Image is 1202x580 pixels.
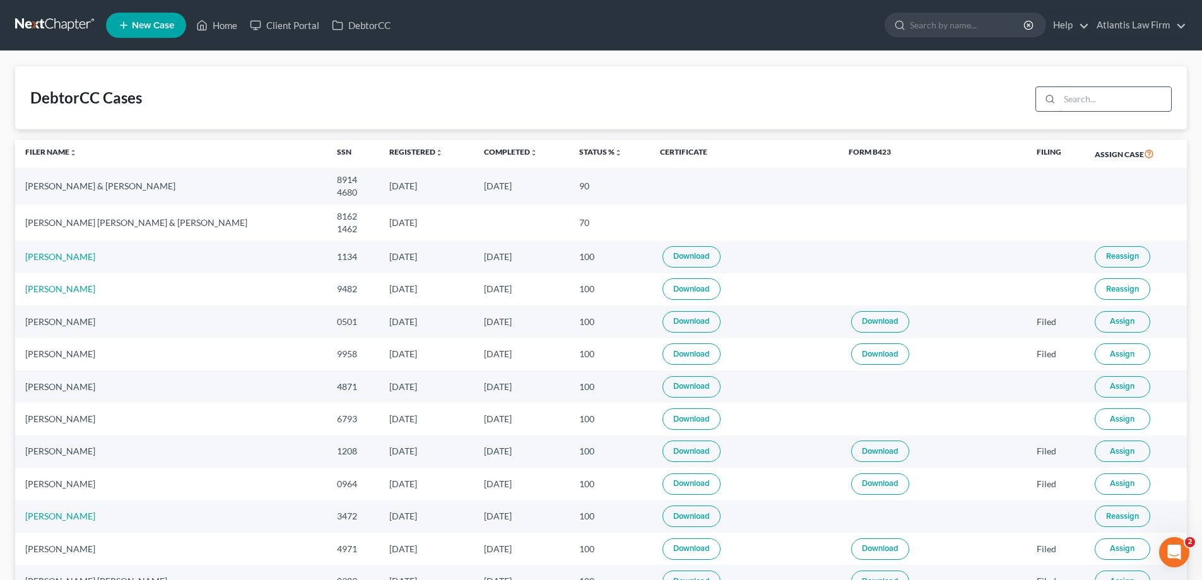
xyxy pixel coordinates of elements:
th: Assign Case [1085,139,1187,169]
button: Assign [1095,376,1150,398]
a: Filer Nameunfold_more [25,147,77,157]
td: [DATE] [379,338,474,370]
td: [DATE] [474,500,569,533]
div: Filed [1037,445,1074,458]
div: 9482 [337,283,368,295]
div: 8162 [337,210,368,223]
a: Download [663,506,721,527]
span: Assign [1110,349,1134,359]
span: Reassign [1106,284,1139,294]
td: 90 [569,168,651,204]
button: Assign [1095,343,1150,365]
button: Reassign [1095,278,1150,300]
td: [DATE] [379,370,474,403]
td: 100 [569,273,651,305]
td: 100 [569,240,651,273]
a: Download [663,473,721,495]
i: unfold_more [615,149,622,157]
td: 100 [569,500,651,533]
a: Download [663,538,721,560]
td: [DATE] [379,204,474,240]
input: Search... [1059,87,1171,111]
td: [DATE] [474,403,569,435]
td: [DATE] [474,305,569,338]
a: Download [851,311,909,333]
span: Assign [1110,543,1134,553]
th: Filing [1027,139,1084,169]
span: Assign [1110,316,1134,326]
a: [PERSON_NAME] [25,283,95,294]
i: unfold_more [530,149,538,157]
span: Reassign [1106,511,1139,521]
div: [PERSON_NAME] [25,543,317,555]
div: 0964 [337,478,368,490]
div: Filed [1037,348,1074,360]
a: Download [663,376,721,398]
td: [DATE] [474,338,569,370]
i: unfold_more [435,149,443,157]
span: Assign [1110,446,1134,456]
span: New Case [132,21,174,30]
span: 2 [1185,537,1195,547]
div: 9958 [337,348,368,360]
td: [DATE] [379,273,474,305]
button: Assign [1095,441,1150,462]
td: [DATE] [474,273,569,305]
div: 1462 [337,223,368,235]
td: [DATE] [379,500,474,533]
td: [DATE] [379,305,474,338]
a: Completedunfold_more [484,147,538,157]
div: [PERSON_NAME] [25,381,317,393]
td: 100 [569,403,651,435]
td: 100 [569,468,651,500]
th: Certificate [650,139,839,169]
span: Assign [1110,414,1134,424]
div: 6793 [337,413,368,425]
td: [DATE] [379,435,474,468]
a: Download [851,473,909,495]
div: 4971 [337,543,368,555]
button: Assign [1095,408,1150,430]
td: [DATE] [474,533,569,565]
a: Download [663,408,721,430]
a: Download [851,343,909,365]
span: Assign [1110,381,1134,391]
td: 70 [569,204,651,240]
div: [PERSON_NAME] [25,348,317,360]
td: [DATE] [474,468,569,500]
td: 100 [569,533,651,565]
td: [DATE] [474,435,569,468]
div: [PERSON_NAME] [25,316,317,328]
div: DebtorCC Cases [30,88,142,108]
div: [PERSON_NAME] [25,478,317,490]
i: unfold_more [69,149,77,157]
a: Status %unfold_more [579,147,622,157]
td: 100 [569,370,651,403]
div: [PERSON_NAME] [25,445,317,458]
td: [DATE] [379,468,474,500]
div: [PERSON_NAME] [PERSON_NAME] & [PERSON_NAME] [25,216,317,229]
span: Assign [1110,478,1134,488]
div: 1134 [337,251,368,263]
td: [DATE] [379,403,474,435]
td: [DATE] [474,168,569,204]
div: 0501 [337,316,368,328]
a: Download [663,343,721,365]
span: Reassign [1106,251,1139,261]
a: Download [851,538,909,560]
div: 4871 [337,381,368,393]
a: DebtorCC [326,14,397,37]
div: [PERSON_NAME] & [PERSON_NAME] [25,180,317,192]
td: [DATE] [474,370,569,403]
td: 100 [569,338,651,370]
a: Download [851,441,909,462]
td: [DATE] [474,240,569,273]
button: Assign [1095,473,1150,495]
div: Filed [1037,543,1074,555]
a: Atlantis Law Firm [1090,14,1186,37]
th: Form B423 [839,139,1027,169]
div: Filed [1037,316,1074,328]
td: 100 [569,305,651,338]
a: Download [663,246,721,268]
a: Download [663,441,721,462]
